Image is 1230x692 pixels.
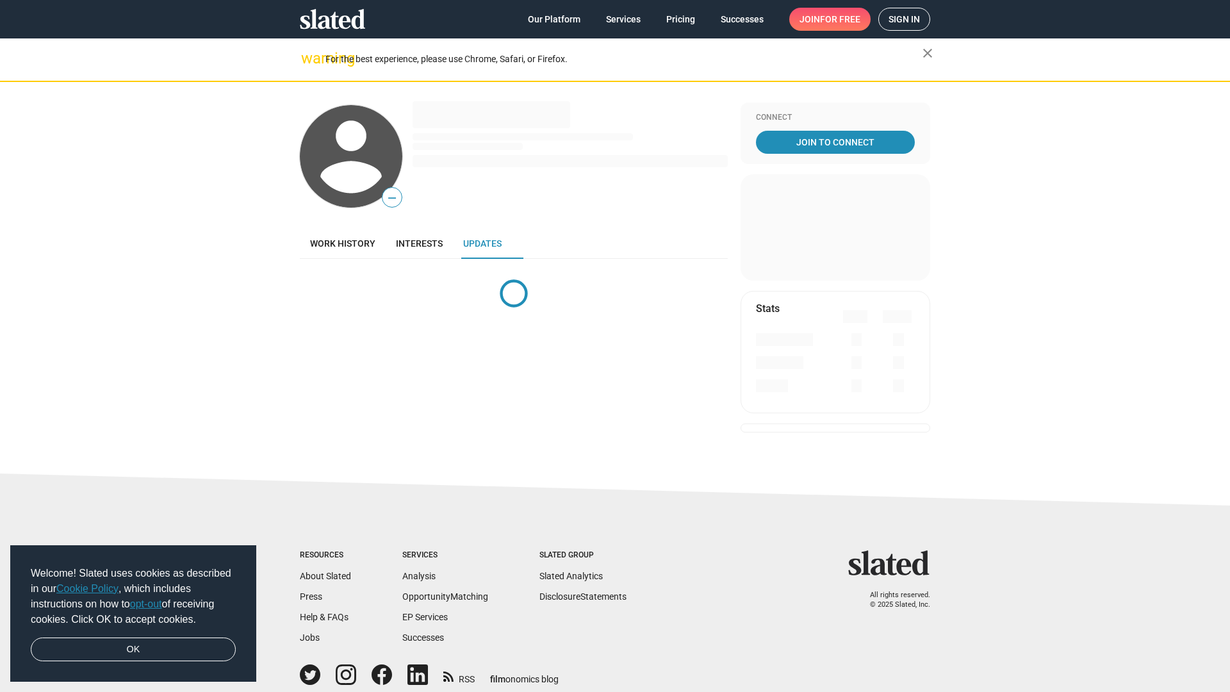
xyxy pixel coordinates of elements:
span: — [382,190,402,206]
a: opt-out [130,598,162,609]
span: Join To Connect [758,131,912,154]
a: Work history [300,228,386,259]
div: Connect [756,113,915,123]
a: Press [300,591,322,602]
a: Join To Connect [756,131,915,154]
span: Work history [310,238,375,249]
div: Services [402,550,488,561]
a: Sign in [878,8,930,31]
a: Slated Analytics [539,571,603,581]
span: Successes [721,8,764,31]
p: All rights reserved. © 2025 Slated, Inc. [857,591,930,609]
a: Services [596,8,651,31]
span: Join [799,8,860,31]
a: OpportunityMatching [402,591,488,602]
a: Our Platform [518,8,591,31]
mat-icon: close [920,45,935,61]
a: DisclosureStatements [539,591,627,602]
a: Jobs [300,632,320,643]
span: for free [820,8,860,31]
a: Cookie Policy [56,583,119,594]
mat-card-title: Stats [756,302,780,315]
a: Interests [386,228,453,259]
span: Welcome! Slated uses cookies as described in our , which includes instructions on how to of recei... [31,566,236,627]
a: Pricing [656,8,705,31]
a: EP Services [402,612,448,622]
a: Help & FAQs [300,612,348,622]
a: dismiss cookie message [31,638,236,662]
a: RSS [443,666,475,686]
div: Slated Group [539,550,627,561]
a: Updates [453,228,512,259]
span: Updates [463,238,502,249]
a: Successes [710,8,774,31]
span: Our Platform [528,8,580,31]
span: Interests [396,238,443,249]
span: Services [606,8,641,31]
div: For the best experience, please use Chrome, Safari, or Firefox. [325,51,922,68]
a: Joinfor free [789,8,871,31]
a: Successes [402,632,444,643]
div: Resources [300,550,351,561]
span: Pricing [666,8,695,31]
mat-icon: warning [301,51,316,66]
div: cookieconsent [10,545,256,682]
span: Sign in [889,8,920,30]
a: About Slated [300,571,351,581]
span: film [490,674,505,684]
a: Analysis [402,571,436,581]
a: filmonomics blog [490,663,559,686]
